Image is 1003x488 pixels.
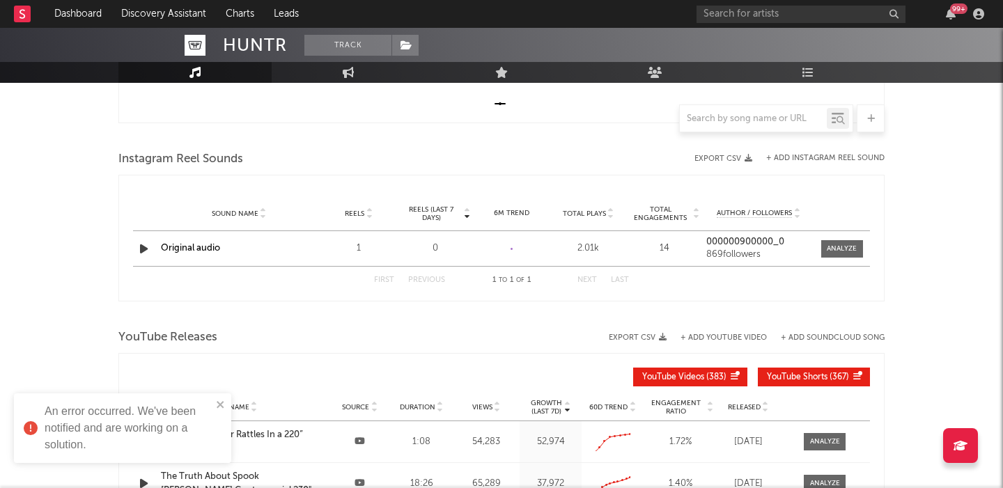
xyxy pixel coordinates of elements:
[499,277,507,283] span: to
[946,8,956,19] button: 99+
[401,242,470,255] div: 0
[758,368,870,386] button: YouTube Shorts(367)
[642,373,704,381] span: YouTube Videos
[212,210,258,218] span: Sound Name
[563,210,606,218] span: Total Plays
[720,435,776,449] div: [DATE]
[630,205,692,222] span: Total Engagements
[523,435,578,449] div: 52,974
[681,334,767,342] button: + Add YouTube Video
[554,242,623,255] div: 2.01k
[473,272,550,289] div: 1 1 1
[161,428,325,455] a: First Time Hunter Rattles In a 220” Giant!
[400,403,435,411] span: Duration
[577,276,597,284] button: Next
[324,242,394,255] div: 1
[229,403,249,411] span: Name
[161,244,220,253] a: Original audio
[667,334,767,342] div: + Add YouTube Video
[694,155,752,163] button: Export CSV
[706,237,784,246] strong: 000000900000_0
[950,3,967,14] div: 99 +
[394,435,449,449] div: 1:08
[45,403,212,453] div: An error occurred. We've been notified and are working on a solution.
[728,403,761,411] span: Released
[345,210,364,218] span: Reels
[767,373,849,381] span: ( 367 )
[680,113,827,125] input: Search by song name or URL
[401,205,462,222] span: Reels (last 7 days)
[531,407,562,416] p: (Last 7d)
[647,399,705,416] span: Engagement Ratio
[456,435,517,449] div: 54,283
[767,334,885,342] button: + Add SoundCloud Song
[697,6,905,23] input: Search for artists
[216,399,226,412] button: close
[647,435,713,449] div: 1.72 %
[766,155,885,162] button: + Add Instagram Reel Sound
[223,35,287,56] div: HUNTR
[408,276,445,284] button: Previous
[118,151,243,168] span: Instagram Reel Sounds
[304,35,391,56] button: Track
[374,276,394,284] button: First
[633,368,747,386] button: YouTube Videos(383)
[706,250,811,260] div: 869 followers
[752,155,885,162] div: + Add Instagram Reel Sound
[642,373,726,381] span: ( 383 )
[609,333,667,342] button: Export CSV
[516,277,524,283] span: of
[630,242,700,255] div: 14
[589,403,628,411] span: 60D Trend
[781,334,885,342] button: + Add SoundCloud Song
[611,276,629,284] button: Last
[717,209,792,218] span: Author / Followers
[342,403,369,411] span: Source
[531,399,562,407] p: Growth
[118,329,217,346] span: YouTube Releases
[472,403,492,411] span: Views
[706,237,811,247] a: 000000900000_0
[477,208,547,219] div: 6M Trend
[767,373,827,381] span: YouTube Shorts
